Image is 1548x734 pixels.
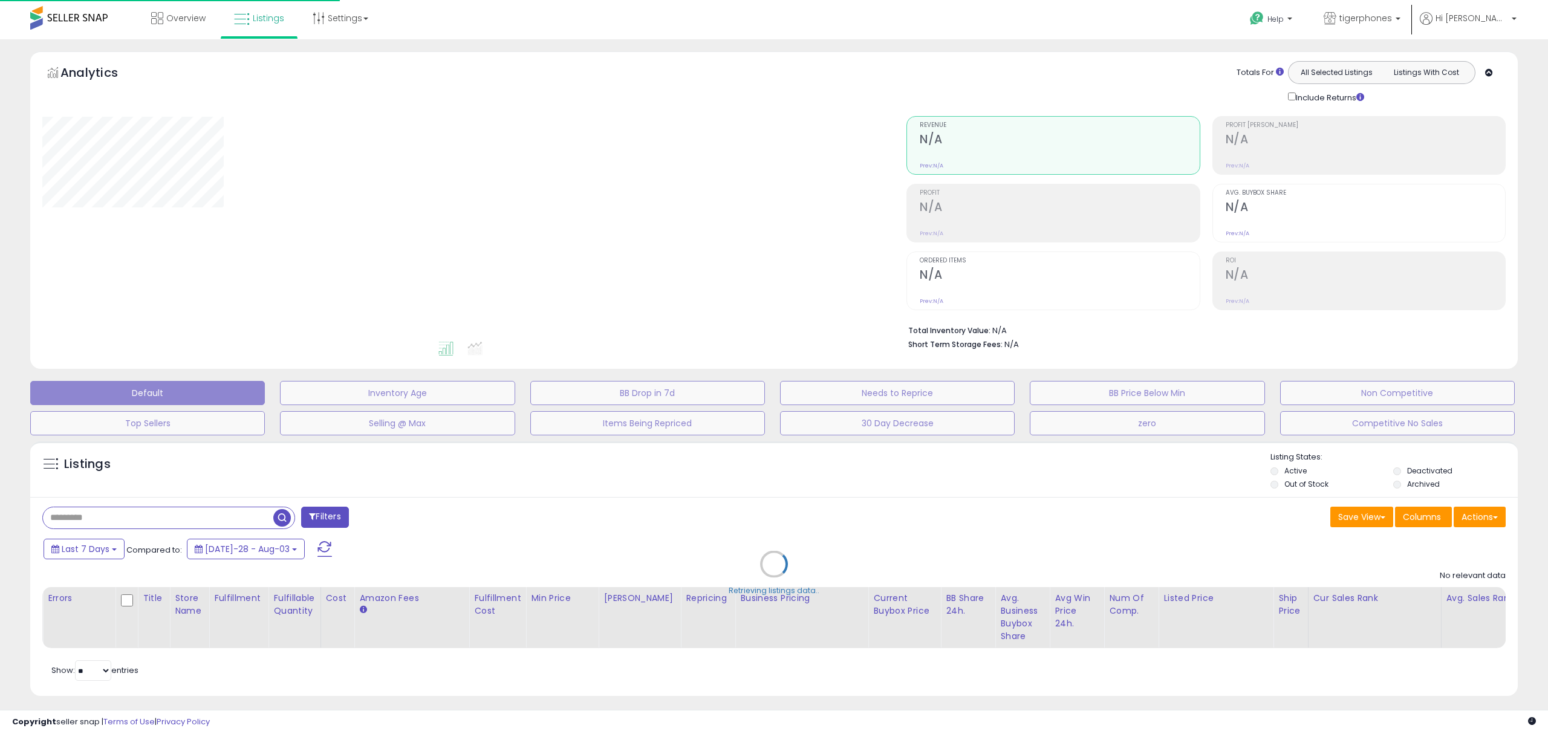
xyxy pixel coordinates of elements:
[166,12,206,24] span: Overview
[920,200,1199,216] h2: N/A
[920,268,1199,284] h2: N/A
[920,132,1199,149] h2: N/A
[1279,90,1379,104] div: Include Returns
[920,297,943,305] small: Prev: N/A
[920,122,1199,129] span: Revenue
[530,411,765,435] button: Items Being Repriced
[1030,381,1264,405] button: BB Price Below Min
[30,411,265,435] button: Top Sellers
[920,162,943,169] small: Prev: N/A
[530,381,765,405] button: BB Drop in 7d
[1226,258,1505,264] span: ROI
[1226,190,1505,196] span: Avg. Buybox Share
[1381,65,1471,80] button: Listings With Cost
[1226,122,1505,129] span: Profit [PERSON_NAME]
[1420,12,1517,39] a: Hi [PERSON_NAME]
[12,716,210,728] div: seller snap | |
[30,381,265,405] button: Default
[1226,162,1249,169] small: Prev: N/A
[780,381,1015,405] button: Needs to Reprice
[1030,411,1264,435] button: zero
[60,64,141,84] h5: Analytics
[908,325,990,336] b: Total Inventory Value:
[1280,411,1515,435] button: Competitive No Sales
[1226,268,1505,284] h2: N/A
[280,381,515,405] button: Inventory Age
[1226,200,1505,216] h2: N/A
[1339,12,1392,24] span: tigerphones
[1226,230,1249,237] small: Prev: N/A
[1004,339,1019,350] span: N/A
[280,411,515,435] button: Selling @ Max
[1292,65,1382,80] button: All Selected Listings
[908,339,1003,349] b: Short Term Storage Fees:
[1226,132,1505,149] h2: N/A
[253,12,284,24] span: Listings
[1436,12,1508,24] span: Hi [PERSON_NAME]
[729,585,819,596] div: Retrieving listings data..
[920,190,1199,196] span: Profit
[1237,67,1284,79] div: Totals For
[1240,2,1304,39] a: Help
[920,258,1199,264] span: Ordered Items
[12,716,56,727] strong: Copyright
[920,230,943,237] small: Prev: N/A
[103,716,155,727] a: Terms of Use
[780,411,1015,435] button: 30 Day Decrease
[908,322,1497,337] li: N/A
[1226,297,1249,305] small: Prev: N/A
[1249,11,1264,26] i: Get Help
[157,716,210,727] a: Privacy Policy
[1267,14,1284,24] span: Help
[1280,381,1515,405] button: Non Competitive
